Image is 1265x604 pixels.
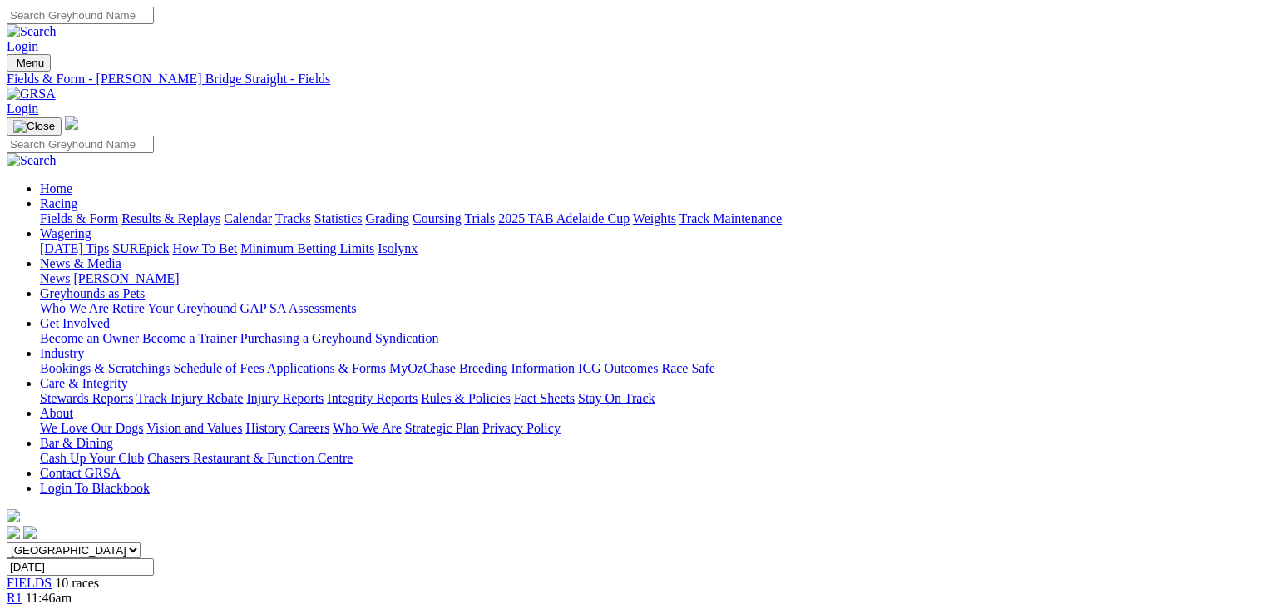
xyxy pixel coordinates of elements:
a: SUREpick [112,241,169,255]
div: Wagering [40,241,1258,256]
a: Tracks [275,211,311,225]
a: Injury Reports [246,391,324,405]
a: Isolynx [378,241,418,255]
img: logo-grsa-white.png [7,509,20,522]
div: News & Media [40,271,1258,286]
a: We Love Our Dogs [40,421,143,435]
a: News & Media [40,256,121,270]
div: Care & Integrity [40,391,1258,406]
a: Retire Your Greyhound [112,301,237,315]
a: Weights [633,211,676,225]
div: Get Involved [40,331,1258,346]
a: Get Involved [40,316,110,330]
a: Grading [366,211,409,225]
img: GRSA [7,87,56,101]
a: GAP SA Assessments [240,301,357,315]
span: Menu [17,57,44,69]
a: Login [7,101,38,116]
a: Industry [40,346,84,360]
div: About [40,421,1258,436]
a: Bookings & Scratchings [40,361,170,375]
a: About [40,406,73,420]
a: Purchasing a Greyhound [240,331,372,345]
a: Breeding Information [459,361,575,375]
a: Contact GRSA [40,466,120,480]
a: 2025 TAB Adelaide Cup [498,211,630,225]
a: Rules & Policies [421,391,511,405]
a: Syndication [375,331,438,345]
a: Results & Replays [121,211,220,225]
a: How To Bet [173,241,238,255]
a: FIELDS [7,576,52,590]
img: Search [7,153,57,168]
img: twitter.svg [23,526,37,539]
a: Race Safe [661,361,714,375]
a: Who We Are [333,421,402,435]
a: Wagering [40,226,91,240]
div: Bar & Dining [40,451,1258,466]
a: Chasers Restaurant & Function Centre [147,451,353,465]
a: Cash Up Your Club [40,451,144,465]
a: Login [7,39,38,53]
a: Trials [464,211,495,225]
a: Stay On Track [578,391,655,405]
a: Stewards Reports [40,391,133,405]
span: 10 races [55,576,99,590]
input: Search [7,7,154,24]
a: Who We Are [40,301,109,315]
a: Privacy Policy [482,421,561,435]
button: Toggle navigation [7,117,62,136]
a: Fields & Form [40,211,118,225]
div: Racing [40,211,1258,226]
a: MyOzChase [389,361,456,375]
div: Greyhounds as Pets [40,301,1258,316]
a: Schedule of Fees [173,361,264,375]
a: Applications & Forms [267,361,386,375]
a: History [245,421,285,435]
a: Become an Owner [40,331,139,345]
a: Become a Trainer [142,331,237,345]
input: Search [7,136,154,153]
a: Coursing [413,211,462,225]
a: Vision and Values [146,421,242,435]
img: logo-grsa-white.png [65,116,78,130]
a: Fact Sheets [514,391,575,405]
a: Fields & Form - [PERSON_NAME] Bridge Straight - Fields [7,72,1258,87]
img: Search [7,24,57,39]
a: Bar & Dining [40,436,113,450]
a: Home [40,181,72,196]
a: [DATE] Tips [40,241,109,255]
a: Racing [40,196,77,210]
img: Close [13,120,55,133]
input: Select date [7,558,154,576]
a: Calendar [224,211,272,225]
a: Strategic Plan [405,421,479,435]
a: Track Maintenance [679,211,782,225]
a: Careers [289,421,329,435]
a: Track Injury Rebate [136,391,243,405]
a: Care & Integrity [40,376,128,390]
a: News [40,271,70,285]
button: Toggle navigation [7,54,51,72]
a: Statistics [314,211,363,225]
a: Integrity Reports [327,391,418,405]
div: Industry [40,361,1258,376]
a: Greyhounds as Pets [40,286,145,300]
a: [PERSON_NAME] [73,271,179,285]
img: facebook.svg [7,526,20,539]
a: Login To Blackbook [40,481,150,495]
a: ICG Outcomes [578,361,658,375]
a: Minimum Betting Limits [240,241,374,255]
